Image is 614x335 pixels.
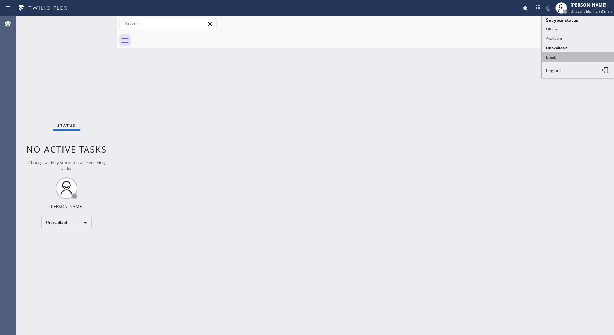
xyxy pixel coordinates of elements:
div: [PERSON_NAME] [49,203,83,210]
span: Status [57,123,76,128]
div: [PERSON_NAME] [571,2,612,8]
div: Unavailable [41,217,92,228]
span: No active tasks [26,143,107,155]
input: Search [120,18,216,30]
span: Unavailable | 2h 38min [571,9,612,14]
button: Mute [543,3,553,13]
span: Change activity state to start receiving tasks. [28,159,105,172]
